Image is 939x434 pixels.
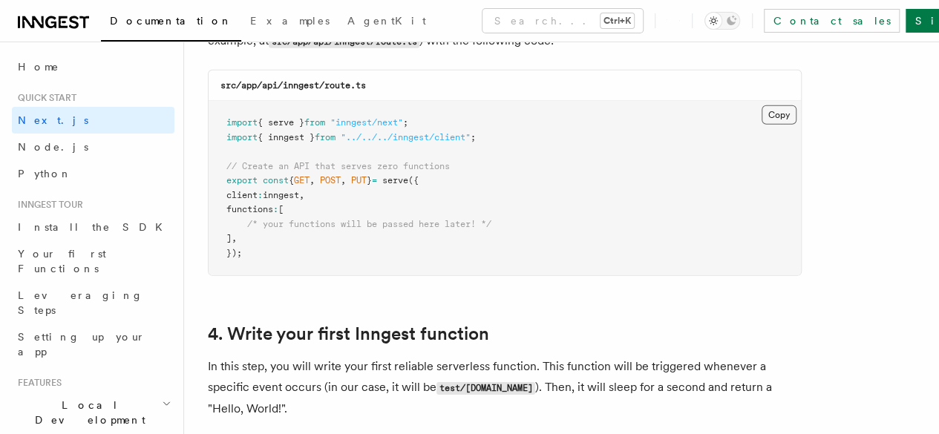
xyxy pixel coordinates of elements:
[12,53,174,80] a: Home
[289,175,294,185] span: {
[273,204,278,214] span: :
[704,12,740,30] button: Toggle dark mode
[220,80,366,91] code: src/app/api/inngest/route.ts
[764,9,900,33] a: Contact sales
[226,161,450,171] span: // Create an API that serves zero functions
[310,175,315,185] span: ,
[12,107,174,134] a: Next.js
[294,175,310,185] span: GET
[12,134,174,160] a: Node.js
[436,382,535,395] code: test/[DOMAIN_NAME]
[226,190,258,200] span: client
[320,175,341,185] span: POST
[12,199,83,211] span: Inngest tour
[18,289,143,316] span: Leveraging Steps
[372,175,377,185] span: =
[12,240,174,282] a: Your first Functions
[263,190,299,200] span: inngest
[278,204,284,214] span: [
[18,248,106,274] span: Your first Functions
[347,15,426,27] span: AgentKit
[12,392,174,433] button: Local Development
[250,15,330,27] span: Examples
[18,59,59,74] span: Home
[330,117,403,128] span: "inngest/next"
[341,132,471,142] span: "../../../inngest/client"
[299,190,304,200] span: ,
[226,132,258,142] span: import
[12,214,174,240] a: Install the SDK
[258,117,304,128] span: { serve }
[226,175,258,185] span: export
[367,175,372,185] span: }
[241,4,338,40] a: Examples
[208,356,802,419] p: In this step, you will write your first reliable serverless function. This function will be trigg...
[226,117,258,128] span: import
[762,105,796,125] button: Copy
[208,323,489,344] a: 4. Write your first Inngest function
[18,221,171,233] span: Install the SDK
[18,141,88,153] span: Node.js
[351,175,367,185] span: PUT
[18,331,145,358] span: Setting up your app
[226,233,232,243] span: ]
[482,9,643,33] button: Search...Ctrl+K
[101,4,241,42] a: Documentation
[226,204,273,214] span: functions
[601,13,634,28] kbd: Ctrl+K
[232,233,237,243] span: ,
[12,377,62,389] span: Features
[315,132,336,142] span: from
[18,114,88,126] span: Next.js
[247,219,491,229] span: /* your functions will be passed here later! */
[471,132,476,142] span: ;
[338,4,435,40] a: AgentKit
[12,160,174,187] a: Python
[341,175,346,185] span: ,
[12,92,76,104] span: Quick start
[304,117,325,128] span: from
[258,190,263,200] span: :
[12,398,162,427] span: Local Development
[263,175,289,185] span: const
[18,168,72,180] span: Python
[12,323,174,365] a: Setting up your app
[403,117,408,128] span: ;
[382,175,408,185] span: serve
[226,248,242,258] span: });
[110,15,232,27] span: Documentation
[408,175,419,185] span: ({
[12,282,174,323] a: Leveraging Steps
[258,132,315,142] span: { inngest }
